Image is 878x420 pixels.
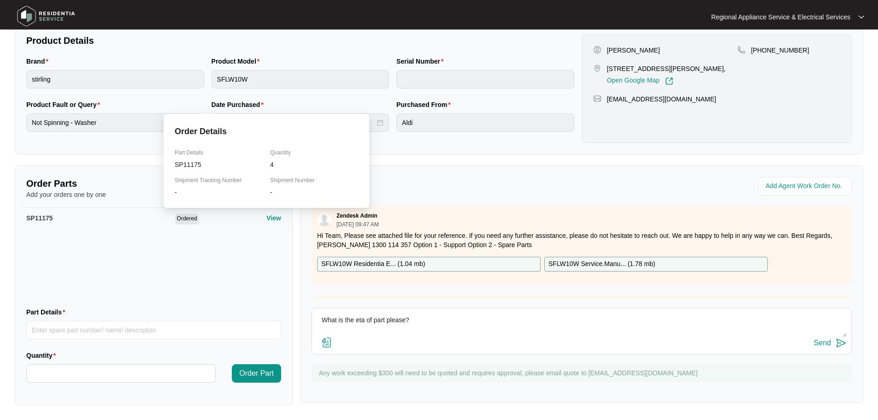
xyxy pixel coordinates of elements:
[175,177,263,184] p: Shipment Tracking Number
[26,177,281,190] p: Order Parts
[318,213,331,226] img: user.svg
[26,308,69,317] label: Part Details
[266,213,281,223] p: View
[607,46,660,55] p: [PERSON_NAME]
[232,364,281,383] button: Order Part
[836,337,847,349] img: send-icon.svg
[175,213,199,225] span: Ordered
[396,113,574,132] input: Purchased From
[336,212,377,219] p: Zendesk Admin
[396,70,574,89] input: Serial Number
[312,177,575,190] p: Comments
[396,100,454,109] label: Purchased From
[336,222,379,227] p: [DATE] 09:47 AM
[26,70,204,89] input: Brand
[26,34,574,47] p: Product Details
[607,77,673,85] a: Open Google Map
[751,46,809,55] p: [PHONE_NUMBER]
[212,57,264,66] label: Product Model
[766,181,846,192] input: Add Agent Work Order No.
[593,64,601,72] img: map-pin
[27,365,215,382] input: Quantity
[321,337,332,348] img: file-attachment-doc.svg
[548,259,655,269] p: SFLW10W Service.Manu... ( 1.78 mb )
[212,70,389,89] input: Product Model
[26,57,52,66] label: Brand
[270,188,358,197] p: -
[814,337,847,349] button: Send
[396,57,447,66] label: Serial Number
[270,160,358,169] p: 4
[665,77,673,85] img: Link-External
[175,160,263,169] p: SP11175
[26,321,281,339] input: Part Details
[239,368,274,379] span: Order Part
[26,100,104,109] label: Product Fault or Query
[319,368,847,378] p: Any work exceeding $300 will need to be quoted and requires approval, please email quote to [EMAI...
[317,313,847,337] textarea: What is the eta of part please?
[26,190,281,199] p: Add your orders one by one
[321,259,425,269] p: SFLW10W Residentia E... ( 1.04 mb )
[175,125,358,149] p: Order Details
[26,351,59,360] label: Quantity
[607,64,726,73] p: [STREET_ADDRESS][PERSON_NAME],
[175,188,263,197] p: -
[26,214,53,222] span: SP11175
[14,2,78,30] img: residentia service logo
[26,113,204,132] input: Product Fault or Query
[212,100,267,109] label: Date Purchased
[270,177,358,184] p: Shipment Number
[711,12,850,22] p: Regional Appliance Service & Electrical Services
[270,149,358,156] p: Quantity
[607,95,716,104] p: [EMAIL_ADDRESS][DOMAIN_NAME]
[737,46,746,54] img: map-pin
[317,231,846,249] p: Hi Team, Please see attached file for your reference. If you need any further assistance, please ...
[593,95,601,103] img: map-pin
[175,149,263,156] p: Part Details
[859,15,864,19] img: dropdown arrow
[814,339,831,347] div: Send
[593,46,601,54] img: user-pin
